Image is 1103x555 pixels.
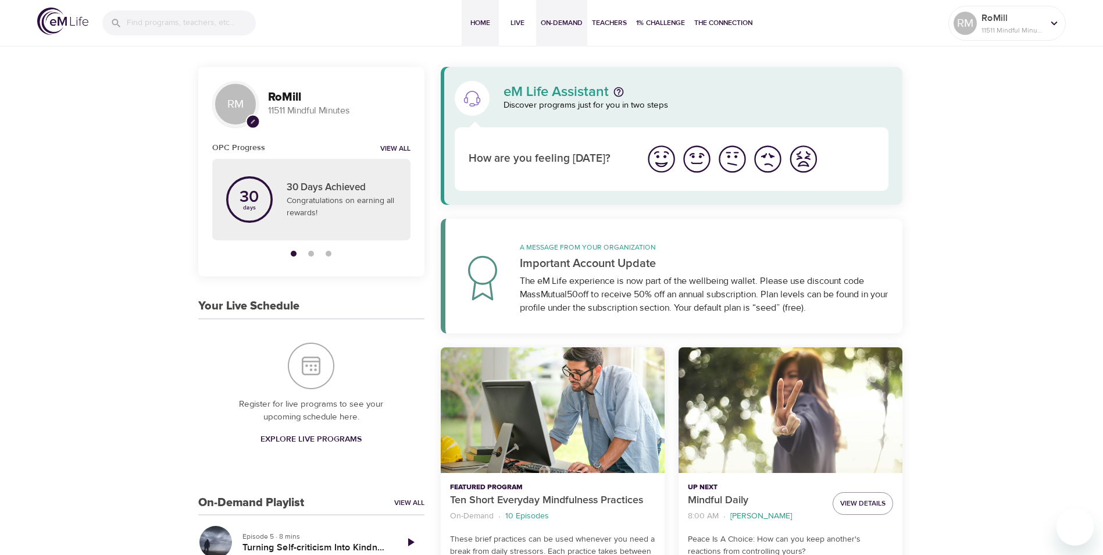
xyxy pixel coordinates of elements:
[981,25,1043,35] p: 11511 Mindful Minutes
[198,300,299,313] h3: Your Live Schedule
[268,104,410,118] p: 11511 Mindful Minutes
[688,482,823,493] p: Up Next
[504,17,531,29] span: Live
[723,508,726,524] li: ·
[1056,508,1094,546] iframe: Button to launch messaging window
[242,531,387,542] p: Episode 5 · 8 mins
[645,143,677,175] img: great
[212,141,265,154] h6: OPC Progress
[498,508,501,524] li: ·
[688,493,823,508] p: Mindful Daily
[288,343,334,389] img: Your Live Schedule
[520,242,889,252] p: A message from your organization
[505,510,549,522] p: 10 Episodes
[644,141,679,177] button: I'm feeling great
[786,141,821,177] button: I'm feeling worst
[688,508,823,524] nav: breadcrumb
[240,205,259,210] p: days
[469,151,630,168] p: How are you feeling [DATE]?
[715,141,750,177] button: I'm feeling ok
[694,17,752,29] span: The Connection
[730,510,792,522] p: [PERSON_NAME]
[212,81,259,127] div: RM
[268,91,410,104] h3: RoMill
[504,99,889,112] p: Discover programs just for you in two steps
[287,180,397,195] p: 30 Days Achieved
[37,8,88,35] img: logo
[198,496,304,510] h3: On-Demand Playlist
[716,143,748,175] img: ok
[520,255,889,272] p: Important Account Update
[450,508,655,524] nav: breadcrumb
[981,11,1043,25] p: RoMill
[394,498,424,508] a: View All
[688,510,719,522] p: 8:00 AM
[954,12,977,35] div: RM
[750,141,786,177] button: I'm feeling bad
[520,275,889,315] div: The eM Life experience is now part of the wellbeing wallet. Please use discount code MassMutual50...
[441,347,665,474] button: Ten Short Everyday Mindfulness Practices
[833,492,893,515] button: View Details
[840,497,886,510] span: View Details
[681,143,713,175] img: good
[752,143,784,175] img: bad
[222,398,401,424] p: Register for live programs to see your upcoming schedule here.
[380,144,410,154] a: View all notifications
[287,195,397,219] p: Congratulations on earning all rewards!
[463,89,481,108] img: eM Life Assistant
[592,17,627,29] span: Teachers
[787,143,819,175] img: worst
[450,493,655,508] p: Ten Short Everyday Mindfulness Practices
[260,432,362,447] span: Explore Live Programs
[679,347,902,474] button: Mindful Daily
[679,141,715,177] button: I'm feeling good
[450,510,494,522] p: On-Demand
[636,17,685,29] span: 1% Challenge
[240,189,259,205] p: 30
[450,482,655,493] p: Featured Program
[504,85,609,99] p: eM Life Assistant
[242,542,387,554] h5: Turning Self-criticism Into Kindness
[541,17,583,29] span: On-Demand
[466,17,494,29] span: Home
[127,10,256,35] input: Find programs, teachers, etc...
[256,429,366,450] a: Explore Live Programs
